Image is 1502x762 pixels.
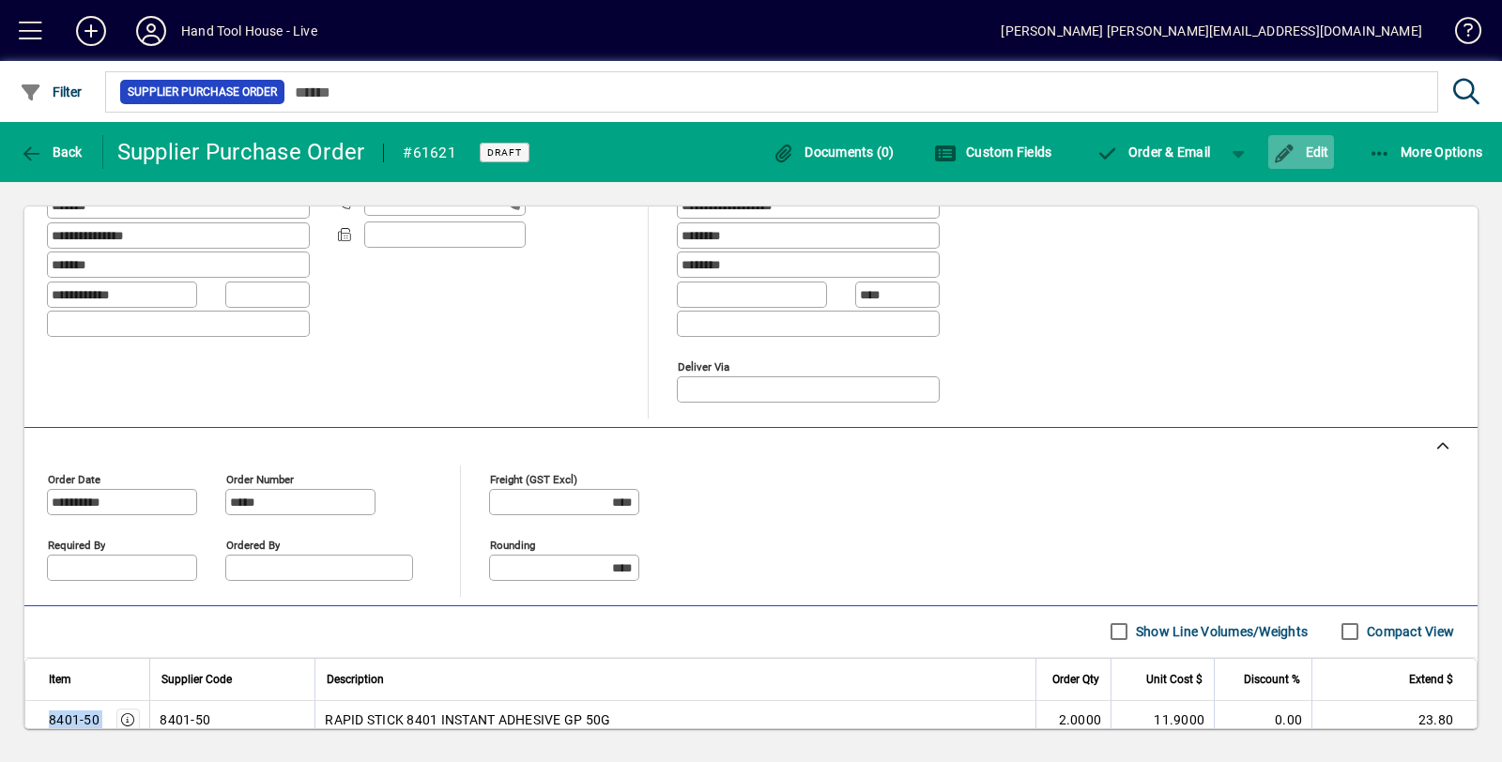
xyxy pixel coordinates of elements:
[1096,145,1210,160] span: Order & Email
[20,84,83,99] span: Filter
[1132,622,1308,641] label: Show Line Volumes/Weights
[49,669,71,690] span: Item
[226,538,280,551] mat-label: Ordered by
[325,710,610,729] span: RAPID STICK 8401 INSTANT ADHESIVE GP 50G
[1086,135,1219,169] button: Order & Email
[121,14,181,48] button: Profile
[48,472,100,485] mat-label: Order date
[403,138,456,168] div: #61621
[15,135,87,169] button: Back
[161,669,232,690] span: Supplier Code
[48,538,105,551] mat-label: Required by
[1409,669,1453,690] span: Extend $
[1441,4,1479,65] a: Knowledge Base
[934,145,1052,160] span: Custom Fields
[773,145,895,160] span: Documents (0)
[1111,701,1214,739] td: 11.9000
[1363,622,1454,641] label: Compact View
[1214,701,1311,739] td: 0.00
[1052,669,1099,690] span: Order Qty
[929,135,1057,169] button: Custom Fields
[1364,135,1488,169] button: More Options
[1311,701,1477,739] td: 23.80
[149,701,314,739] td: 8401-50
[1001,16,1422,46] div: [PERSON_NAME] [PERSON_NAME][EMAIL_ADDRESS][DOMAIN_NAME]
[15,75,87,109] button: Filter
[1268,135,1334,169] button: Edit
[487,146,522,159] span: Draft
[226,472,294,485] mat-label: Order number
[490,472,577,485] mat-label: Freight (GST excl)
[327,669,384,690] span: Description
[1244,669,1300,690] span: Discount %
[1035,701,1111,739] td: 2.0000
[768,135,899,169] button: Documents (0)
[49,710,100,729] div: 8401-50
[1273,145,1329,160] span: Edit
[20,145,83,160] span: Back
[490,538,535,551] mat-label: Rounding
[678,359,729,373] mat-label: Deliver via
[1369,145,1483,160] span: More Options
[1146,669,1203,690] span: Unit Cost $
[117,137,365,167] div: Supplier Purchase Order
[128,83,277,101] span: Supplier Purchase Order
[181,16,317,46] div: Hand Tool House - Live
[61,14,121,48] button: Add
